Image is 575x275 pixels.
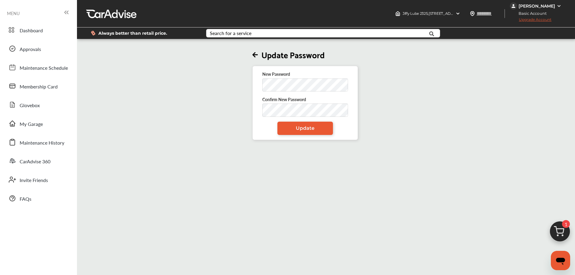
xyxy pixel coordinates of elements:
[403,11,522,16] span: Jiffy Lube 2325 , [STREET_ADDRESS] [GEOGRAPHIC_DATA] , WA 99202
[262,96,306,102] span: Confirm New Password
[5,134,71,150] a: Maintenance History
[562,220,570,228] span: 1
[470,11,475,16] img: location_vector.a44bc228.svg
[510,17,551,25] span: Upgrade Account
[20,27,43,35] span: Dashboard
[5,153,71,169] a: CarAdvise 360
[91,30,95,36] img: dollor_label_vector.a70140d1.svg
[5,22,71,38] a: Dashboard
[20,158,50,166] span: CarAdvise 360
[545,219,574,248] img: cart_icon.3d0951e8.svg
[5,190,71,206] a: FAQs
[7,11,20,16] span: MENU
[5,41,71,56] a: Approvals
[20,139,64,147] span: Maintenance History
[20,177,48,184] span: Invite Friends
[277,122,333,135] a: Update
[262,71,290,77] span: New Password
[557,4,561,8] img: WGsFRI8htEPBVLJbROoPRyZpYNWhNONpIPPETTm6eUC0GeLEiAAAAAElFTkSuQmCC
[252,49,358,60] h2: Update Password
[455,11,460,16] img: header-down-arrow.9dd2ce7d.svg
[20,120,43,128] span: My Garage
[210,31,251,36] div: Search for a service
[5,97,71,113] a: Glovebox
[5,116,71,131] a: My Garage
[519,3,555,9] div: [PERSON_NAME]
[20,102,40,110] span: Glovebox
[551,251,570,270] iframe: Button to launch messaging window
[20,46,41,53] span: Approvals
[5,78,71,94] a: Membership Card
[5,172,71,187] a: Invite Friends
[510,2,517,10] img: jVpblrzwTbfkPYzPPzSLxeg0AAAAASUVORK5CYII=
[5,59,71,75] a: Maintenance Schedule
[20,195,31,203] span: FAQs
[395,11,400,16] img: header-home-logo.8d720a4f.svg
[20,64,68,72] span: Maintenance Schedule
[510,10,551,17] span: Basic Account
[296,125,315,131] span: Update
[98,31,167,35] span: Always better than retail price.
[20,83,58,91] span: Membership Card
